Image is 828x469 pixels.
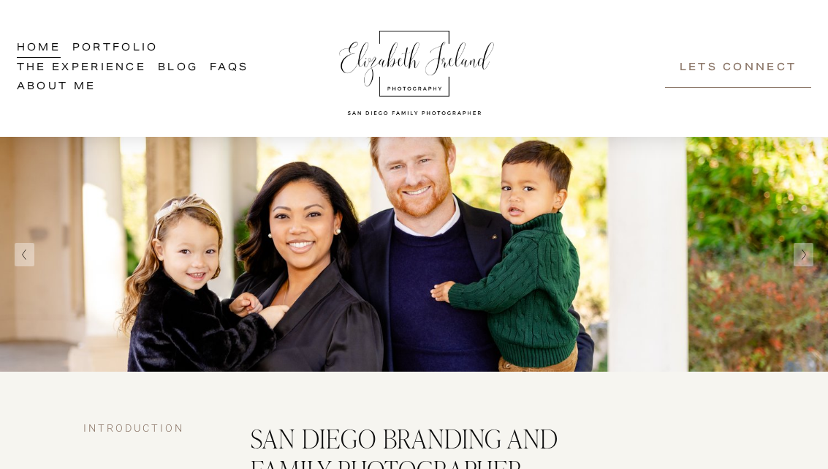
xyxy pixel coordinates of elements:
span: The Experience [17,60,146,78]
img: Elizabeth Ireland Photography San Diego Family Photographer [331,17,499,121]
a: About Me [17,78,96,98]
a: FAQs [210,59,248,78]
a: Home [17,40,61,59]
a: Lets Connect [665,49,812,88]
h4: Introduction [83,422,209,436]
button: Next Slide [794,243,813,266]
a: Blog [158,59,198,78]
button: Previous Slide [15,243,34,266]
a: Portfolio [72,40,159,59]
a: folder dropdown [17,59,146,78]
